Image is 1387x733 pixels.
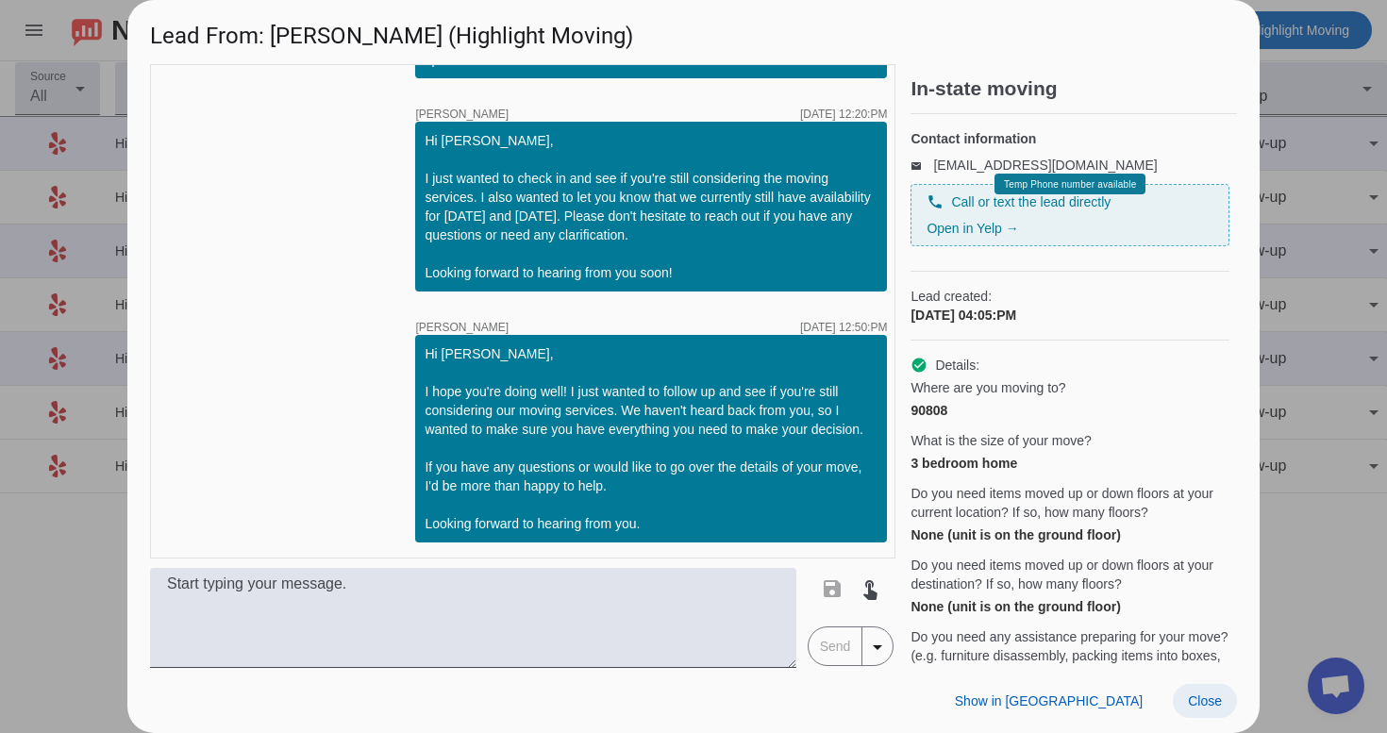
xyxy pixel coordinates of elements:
[911,597,1229,616] div: None (unit is on the ground floor)
[415,108,509,120] span: [PERSON_NAME]
[911,627,1229,684] span: Do you need any assistance preparing for your move? (e.g. furniture disassembly, packing items in...
[911,287,1229,306] span: Lead created:
[911,378,1065,397] span: Where are you moving to?
[415,322,509,333] span: [PERSON_NAME]
[927,193,944,210] mat-icon: phone
[1188,693,1222,708] span: Close
[911,129,1229,148] h4: Contact information
[911,79,1237,98] h2: In-state moving
[933,158,1157,173] a: [EMAIL_ADDRESS][DOMAIN_NAME]
[911,357,927,374] mat-icon: check_circle
[1004,179,1136,190] span: Temp Phone number available
[911,431,1091,450] span: What is the size of your move?
[1173,684,1237,718] button: Close
[911,401,1229,420] div: 90808
[911,160,933,170] mat-icon: email
[800,322,887,333] div: [DATE] 12:50:PM
[927,221,1018,236] a: Open in Yelp →
[911,556,1229,593] span: Do you need items moved up or down floors at your destination? If so, how many floors?
[911,525,1229,544] div: None (unit is on the ground floor)
[866,636,889,658] mat-icon: arrow_drop_down
[859,577,881,600] mat-icon: touch_app
[955,693,1143,708] span: Show in [GEOGRAPHIC_DATA]
[911,454,1229,473] div: 3 bedroom home
[940,684,1158,718] button: Show in [GEOGRAPHIC_DATA]
[911,484,1229,522] span: Do you need items moved up or down floors at your current location? If so, how many floors?
[425,131,877,282] div: Hi [PERSON_NAME], I just wanted to check in and see if you're still considering the moving servic...
[425,344,877,533] div: Hi [PERSON_NAME], I hope you're doing well! I just wanted to follow up and see if you're still co...
[800,108,887,120] div: [DATE] 12:20:PM
[911,306,1229,325] div: [DATE] 04:05:PM
[951,192,1111,211] span: Call or text the lead directly
[935,356,979,375] span: Details:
